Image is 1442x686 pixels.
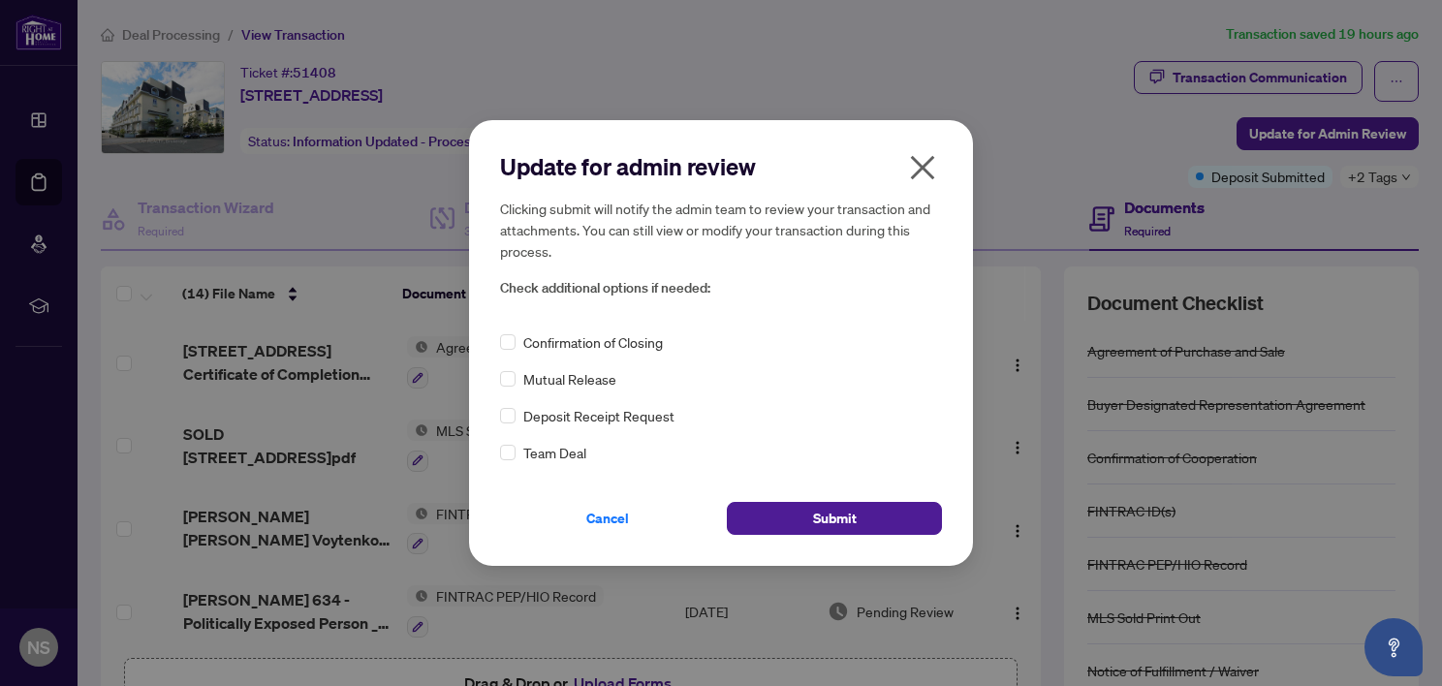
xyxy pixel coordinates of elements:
span: Check additional options if needed: [500,277,942,299]
span: Mutual Release [523,368,616,390]
span: Confirmation of Closing [523,331,663,353]
span: close [907,152,938,183]
button: Open asap [1364,618,1423,676]
h5: Clicking submit will notify the admin team to review your transaction and attachments. You can st... [500,198,942,262]
button: Cancel [500,502,715,535]
h2: Update for admin review [500,151,942,182]
span: Deposit Receipt Request [523,405,674,426]
span: Submit [813,503,857,534]
span: Cancel [586,503,629,534]
span: Team Deal [523,442,586,463]
button: Submit [727,502,942,535]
